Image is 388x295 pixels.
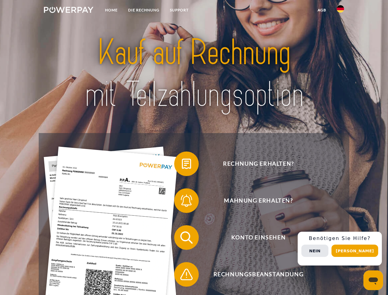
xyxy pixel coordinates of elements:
img: qb_warning.svg [179,267,194,282]
h3: Benötigen Sie Hilfe? [301,235,378,242]
button: Rechnung erhalten? [174,151,334,176]
img: logo-powerpay-white.svg [44,7,93,13]
span: Konto einsehen [183,225,334,250]
img: de [337,5,344,13]
a: SUPPORT [165,5,194,16]
span: Mahnung erhalten? [183,188,334,213]
span: Rechnung erhalten? [183,151,334,176]
a: agb [312,5,331,16]
iframe: Schaltfläche zum Öffnen des Messaging-Fensters [363,270,383,290]
button: [PERSON_NAME] [331,245,378,257]
div: Schnellhilfe [298,232,382,265]
button: Nein [301,245,328,257]
a: Home [100,5,123,16]
a: DIE RECHNUNG [123,5,165,16]
img: title-powerpay_de.svg [59,29,329,118]
button: Konto einsehen [174,225,334,250]
img: qb_bell.svg [179,193,194,208]
img: qb_search.svg [179,230,194,245]
span: Rechnungsbeanstandung [183,262,334,287]
button: Mahnung erhalten? [174,188,334,213]
img: qb_bill.svg [179,156,194,171]
button: Rechnungsbeanstandung [174,262,334,287]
